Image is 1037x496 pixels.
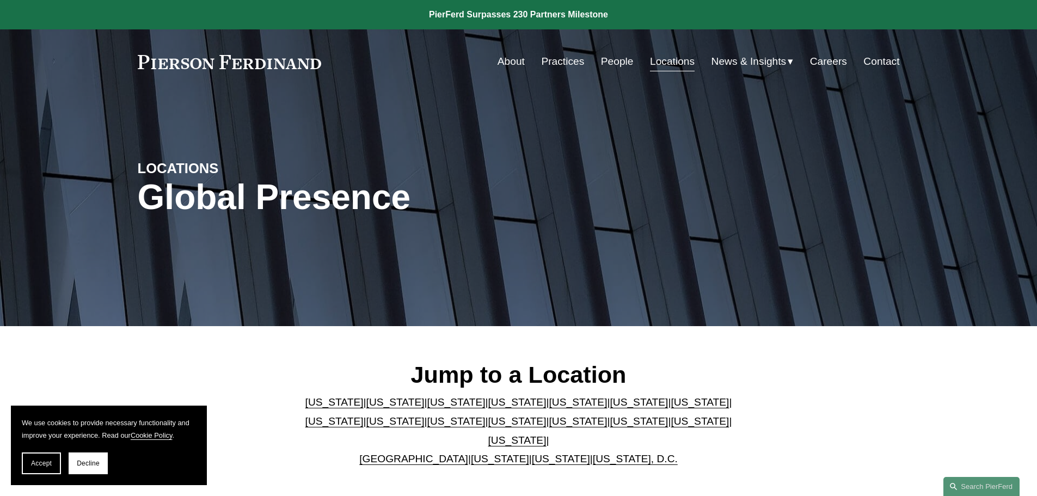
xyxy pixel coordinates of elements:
a: [US_STATE] [488,396,547,408]
a: [US_STATE] [549,396,607,408]
a: [US_STATE], D.C. [593,453,678,464]
p: We use cookies to provide necessary functionality and improve your experience. Read our . [22,417,196,442]
section: Cookie banner [11,406,207,485]
a: [US_STATE] [532,453,590,464]
a: folder dropdown [711,51,794,72]
h4: LOCATIONS [138,160,328,177]
button: Accept [22,452,61,474]
a: Search this site [943,477,1020,496]
a: [US_STATE] [549,415,607,427]
a: Careers [810,51,847,72]
a: [US_STATE] [488,415,547,427]
a: [US_STATE] [305,415,364,427]
a: [US_STATE] [427,396,486,408]
h1: Global Presence [138,177,646,217]
a: [US_STATE] [488,434,547,446]
p: | | | | | | | | | | | | | | | | | | [296,393,741,468]
a: Contact [863,51,899,72]
a: [US_STATE] [471,453,529,464]
a: [US_STATE] [671,396,729,408]
span: Decline [77,460,100,467]
a: [US_STATE] [610,415,668,427]
button: Decline [69,452,108,474]
a: About [498,51,525,72]
a: [US_STATE] [671,415,729,427]
a: [US_STATE] [610,396,668,408]
span: News & Insights [711,52,787,71]
a: Cookie Policy [131,431,173,439]
a: [US_STATE] [366,415,425,427]
a: People [601,51,634,72]
a: [GEOGRAPHIC_DATA] [359,453,468,464]
span: Accept [31,460,52,467]
a: [US_STATE] [305,396,364,408]
a: Locations [650,51,695,72]
a: [US_STATE] [366,396,425,408]
a: [US_STATE] [427,415,486,427]
a: Practices [541,51,584,72]
h2: Jump to a Location [296,360,741,389]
